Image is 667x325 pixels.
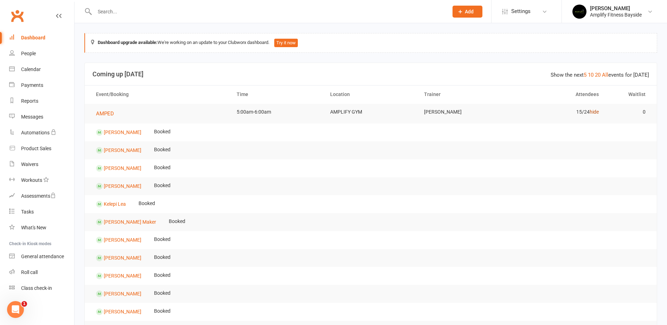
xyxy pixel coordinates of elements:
td: 15/24 [511,104,605,120]
a: Automations [9,125,74,141]
div: We're working on an update to your Clubworx dashboard. [84,33,657,53]
a: [PERSON_NAME] [104,291,141,296]
a: What's New [9,220,74,236]
div: Workouts [21,177,42,183]
a: Tasks [9,204,74,220]
th: Attendees [511,85,605,103]
div: Reports [21,98,38,104]
td: Booked [132,195,161,212]
td: Booked [148,249,177,266]
a: People [9,46,74,62]
iframe: Intercom live chat [7,301,24,318]
a: 10 [588,72,594,78]
a: [PERSON_NAME] [104,129,141,135]
div: Show the next events for [DATE] [551,71,649,79]
a: Product Sales [9,141,74,157]
div: Amplify Fitness Bayside [590,12,642,18]
div: People [21,51,36,56]
th: Location [324,85,417,103]
td: Booked [162,213,192,230]
div: Assessments [21,193,56,199]
td: 0 [605,104,652,120]
a: [PERSON_NAME] [104,165,141,171]
a: Class kiosk mode [9,280,74,296]
strong: Dashboard upgrade available: [98,40,158,45]
a: Payments [9,77,74,93]
a: [PERSON_NAME] [104,237,141,242]
a: Reports [9,93,74,109]
a: Calendar [9,62,74,77]
img: thumb_image1596355059.png [572,5,586,19]
td: 5:00am-6:00am [230,104,324,120]
div: Product Sales [21,146,51,151]
td: Booked [148,177,177,194]
td: Booked [148,159,177,176]
td: Booked [148,231,177,248]
td: Booked [148,303,177,319]
div: Waivers [21,161,38,167]
a: General attendance kiosk mode [9,249,74,265]
button: Try it now [274,39,298,47]
div: Class check-in [21,285,52,291]
a: All [602,72,608,78]
div: What's New [21,225,46,230]
a: Waivers [9,157,74,172]
div: Automations [21,130,50,135]
a: Clubworx [8,7,26,25]
a: Workouts [9,172,74,188]
td: Booked [148,267,177,283]
div: General attendance [21,254,64,259]
div: Calendar [21,66,41,72]
div: Messages [21,114,43,120]
th: Time [230,85,324,103]
a: hide [590,109,599,115]
td: Booked [148,123,177,140]
a: Dashboard [9,30,74,46]
div: [PERSON_NAME] [590,5,642,12]
span: Add [465,9,474,14]
a: 5 [584,72,586,78]
a: Roll call [9,265,74,280]
a: [PERSON_NAME] [104,255,141,260]
a: [PERSON_NAME] Maker [104,219,156,224]
span: 1 [21,301,27,307]
div: Dashboard [21,35,45,40]
th: Waitlist [605,85,652,103]
td: Booked [148,285,177,301]
td: Booked [148,141,177,158]
td: AMPLIFY GYM [324,104,417,120]
h3: Coming up [DATE] [92,71,649,78]
a: Kelepi Lea [104,201,126,206]
td: [PERSON_NAME] [418,104,511,120]
th: Event/Booking [90,85,230,103]
div: Payments [21,82,43,88]
input: Search... [92,7,443,17]
div: Roll call [21,269,38,275]
a: [PERSON_NAME] [104,308,141,314]
span: Settings [511,4,531,19]
a: [PERSON_NAME] [104,273,141,278]
button: Add [453,6,482,18]
a: 20 [595,72,601,78]
button: AMPED [96,109,119,118]
a: [PERSON_NAME] [104,147,141,153]
a: Messages [9,109,74,125]
div: Tasks [21,209,34,215]
a: Assessments [9,188,74,204]
th: Trainer [418,85,511,103]
a: [PERSON_NAME] [104,183,141,189]
span: AMPED [96,110,114,117]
